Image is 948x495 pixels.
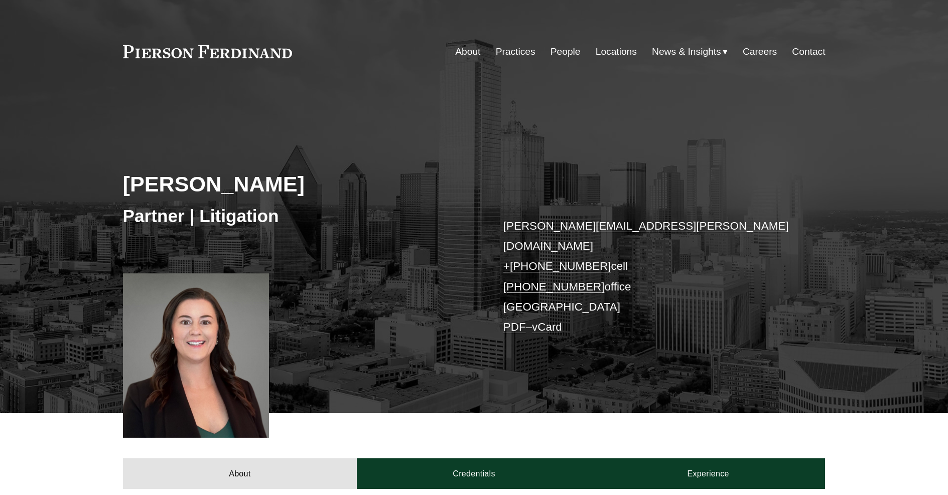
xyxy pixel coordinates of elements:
a: Experience [591,458,826,488]
a: Locations [596,42,637,61]
a: [PHONE_NUMBER] [503,280,605,293]
h2: [PERSON_NAME] [123,171,474,197]
a: + [503,260,510,272]
a: About [455,42,480,61]
span: News & Insights [652,43,721,61]
a: Careers [743,42,777,61]
a: Credentials [357,458,591,488]
a: Contact [792,42,825,61]
a: People [551,42,581,61]
a: PDF [503,321,526,333]
a: [PERSON_NAME][EMAIL_ADDRESS][PERSON_NAME][DOMAIN_NAME] [503,220,789,252]
a: About [123,458,357,488]
a: vCard [532,321,562,333]
p: cell office [GEOGRAPHIC_DATA] – [503,216,796,338]
a: [PHONE_NUMBER] [510,260,611,272]
a: Practices [496,42,535,61]
a: folder dropdown [652,42,728,61]
h3: Partner | Litigation [123,205,474,227]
